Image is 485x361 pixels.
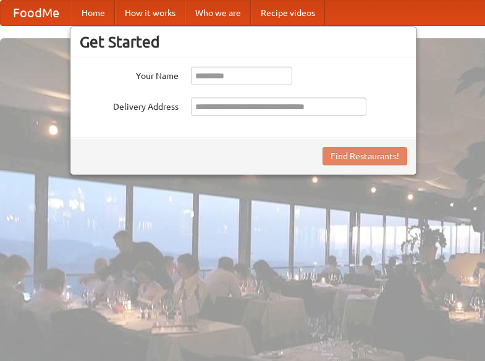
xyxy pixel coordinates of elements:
[80,98,179,113] label: Delivery Address
[80,33,407,51] h3: Get Started
[80,67,179,82] label: Your Name
[115,1,185,25] a: How it works
[251,1,325,25] a: Recipe videos
[72,1,115,25] a: Home
[185,1,251,25] a: Who we are
[1,1,72,25] a: FoodMe
[323,147,407,165] button: Find Restaurants!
